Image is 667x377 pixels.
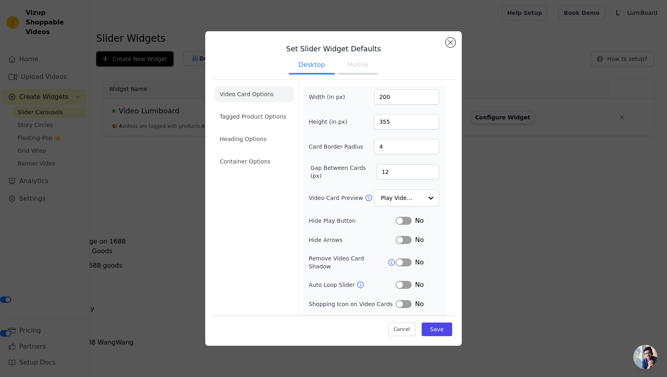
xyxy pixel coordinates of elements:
li: Heading Options [215,131,294,147]
label: Hide Play Button [309,217,396,225]
button: Cancel [388,323,415,336]
div: v 4.0.25 [22,13,39,19]
li: Tagged Product Options [215,109,294,125]
img: logo_orange.svg [13,13,19,19]
button: Close modal [446,38,455,47]
button: Save [422,323,452,336]
h3: Set Slider Widget Defaults [212,44,455,54]
li: Video Card Options [215,86,294,102]
button: Mobile [338,57,378,75]
label: Auto Loop Slider [309,281,356,289]
div: Ouvrir le chat [633,345,657,369]
label: Height (in px) [309,118,352,126]
label: Remove Video Card Shadow [309,254,388,270]
label: Card Border Radius [309,143,363,151]
span: No [415,216,424,226]
span: No [415,299,424,309]
label: Width (in px) [309,93,352,101]
span: No [415,235,424,245]
span: No [415,258,424,267]
label: Hide Arrows [309,236,396,244]
img: tab_domain_overview_orange.svg [32,46,39,53]
button: Desktop [289,57,335,75]
img: tab_keywords_by_traffic_grey.svg [91,46,97,53]
div: Domaine: [DOMAIN_NAME] [21,21,91,27]
label: Gap Between Cards (px) [310,164,376,180]
label: Shopping Icon on Video Cards [309,300,396,308]
span: No [415,280,424,290]
img: website_grey.svg [13,21,19,27]
div: Domaine [41,47,62,52]
div: Mots-clés [100,47,123,52]
label: Video Card Preview [309,194,364,202]
li: Container Options [215,153,294,169]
